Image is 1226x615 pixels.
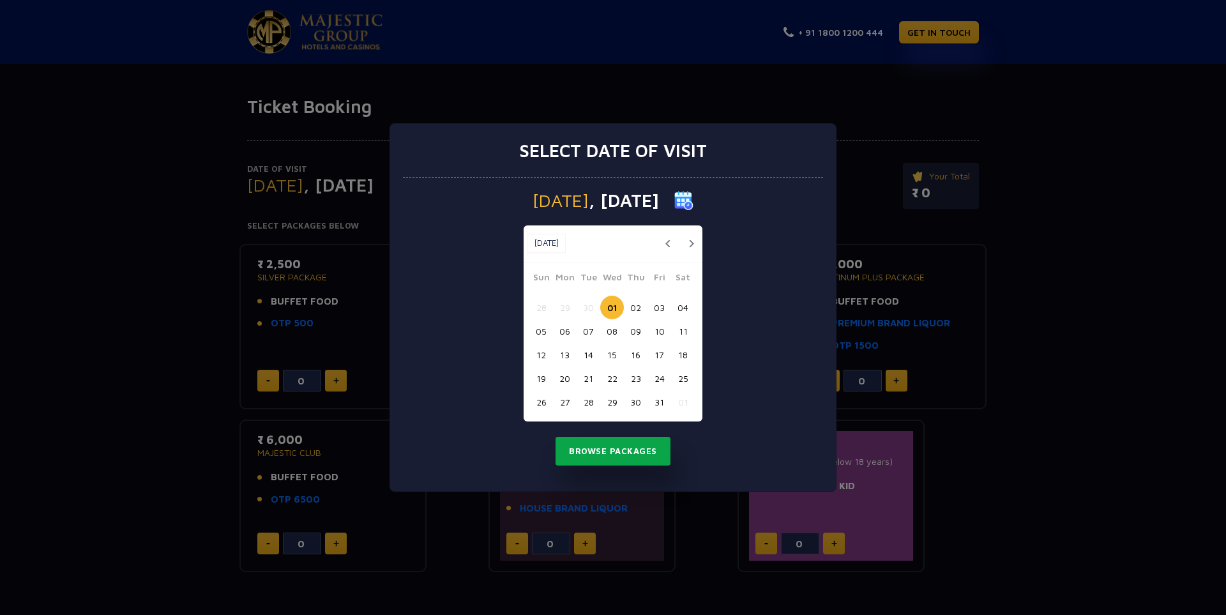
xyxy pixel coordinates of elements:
button: 26 [529,390,553,414]
button: 09 [624,319,647,343]
button: 10 [647,319,671,343]
button: 06 [553,319,577,343]
button: [DATE] [527,234,566,253]
button: 17 [647,343,671,367]
button: 30 [624,390,647,414]
button: 08 [600,319,624,343]
span: Tue [577,270,600,288]
button: 12 [529,343,553,367]
button: 07 [577,319,600,343]
button: 19 [529,367,553,390]
span: Thu [624,270,647,288]
span: Fri [647,270,671,288]
button: 13 [553,343,577,367]
button: 28 [529,296,553,319]
img: calender icon [674,191,693,210]
button: 27 [553,390,577,414]
h3: Select date of visit [519,140,707,162]
span: Mon [553,270,577,288]
button: 22 [600,367,624,390]
span: Sat [671,270,695,288]
button: 25 [671,367,695,390]
span: [DATE] [533,192,589,209]
button: 23 [624,367,647,390]
button: 21 [577,367,600,390]
button: 01 [600,296,624,319]
button: 30 [577,296,600,319]
button: Browse Packages [556,437,670,466]
button: 29 [600,390,624,414]
button: 31 [647,390,671,414]
button: 01 [671,390,695,414]
span: , [DATE] [589,192,659,209]
button: 15 [600,343,624,367]
button: 03 [647,296,671,319]
button: 24 [647,367,671,390]
button: 18 [671,343,695,367]
button: 28 [577,390,600,414]
button: 14 [577,343,600,367]
button: 04 [671,296,695,319]
button: 20 [553,367,577,390]
span: Wed [600,270,624,288]
span: Sun [529,270,553,288]
button: 16 [624,343,647,367]
button: 05 [529,319,553,343]
button: 02 [624,296,647,319]
button: 29 [553,296,577,319]
button: 11 [671,319,695,343]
